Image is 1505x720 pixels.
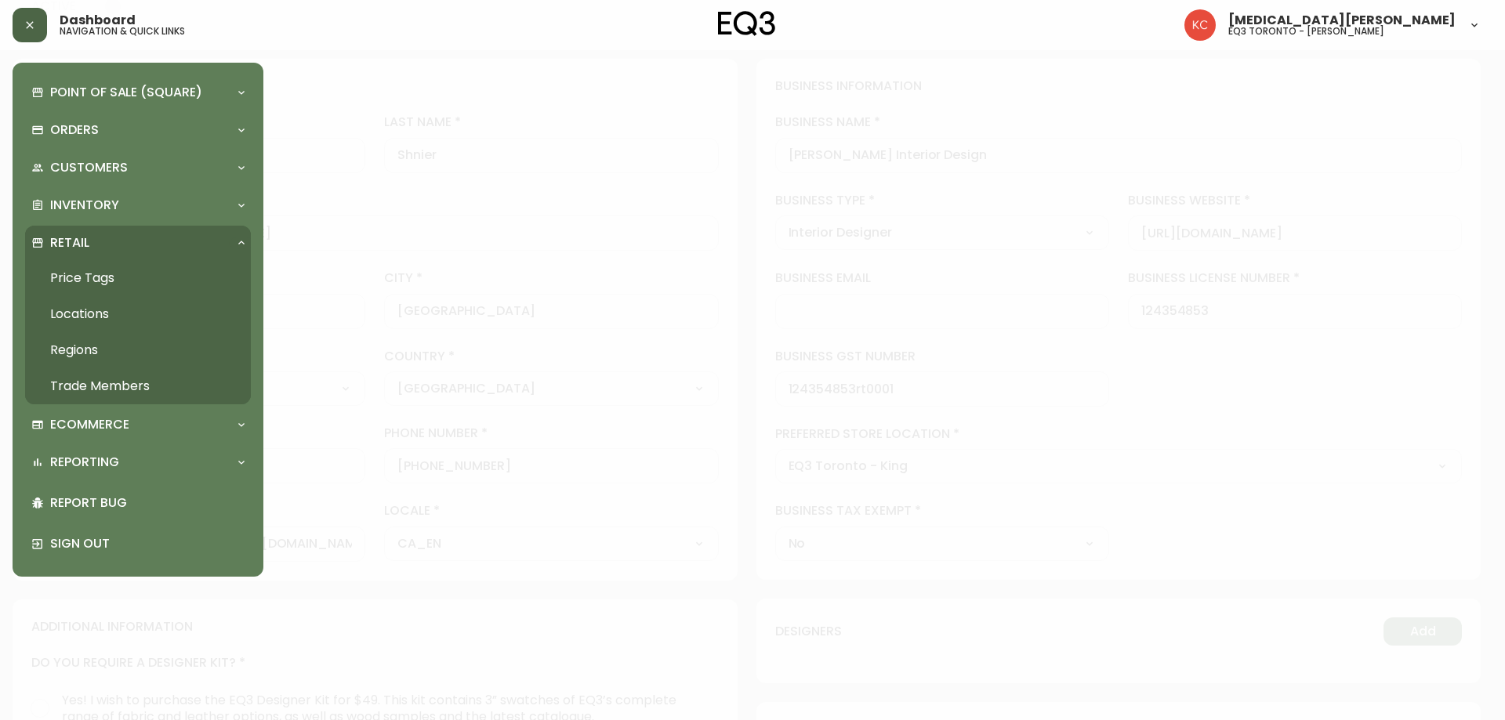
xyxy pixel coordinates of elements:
a: Locations [25,296,251,332]
span: Dashboard [60,14,136,27]
p: Retail [50,234,89,251]
div: Point of Sale (Square) [25,75,251,110]
p: Orders [50,121,99,139]
p: Reporting [50,454,119,471]
p: Inventory [50,197,119,214]
div: Report Bug [25,483,251,523]
p: Sign Out [50,535,245,552]
p: Customers [50,159,128,176]
div: Reporting [25,445,251,479]
h5: navigation & quick links [60,27,185,36]
img: logo [718,11,776,36]
div: Ecommerce [25,407,251,442]
p: Report Bug [50,494,245,512]
div: Customers [25,150,251,185]
div: Orders [25,113,251,147]
h5: eq3 toronto - [PERSON_NAME] [1228,27,1384,36]
a: Trade Members [25,368,251,404]
a: Regions [25,332,251,368]
a: Price Tags [25,260,251,296]
p: Ecommerce [50,416,129,433]
div: Retail [25,226,251,260]
div: Sign Out [25,523,251,564]
div: Inventory [25,188,251,223]
img: 6487344ffbf0e7f3b216948508909409 [1184,9,1216,41]
span: [MEDICAL_DATA][PERSON_NAME] [1228,14,1456,27]
p: Point of Sale (Square) [50,84,202,101]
